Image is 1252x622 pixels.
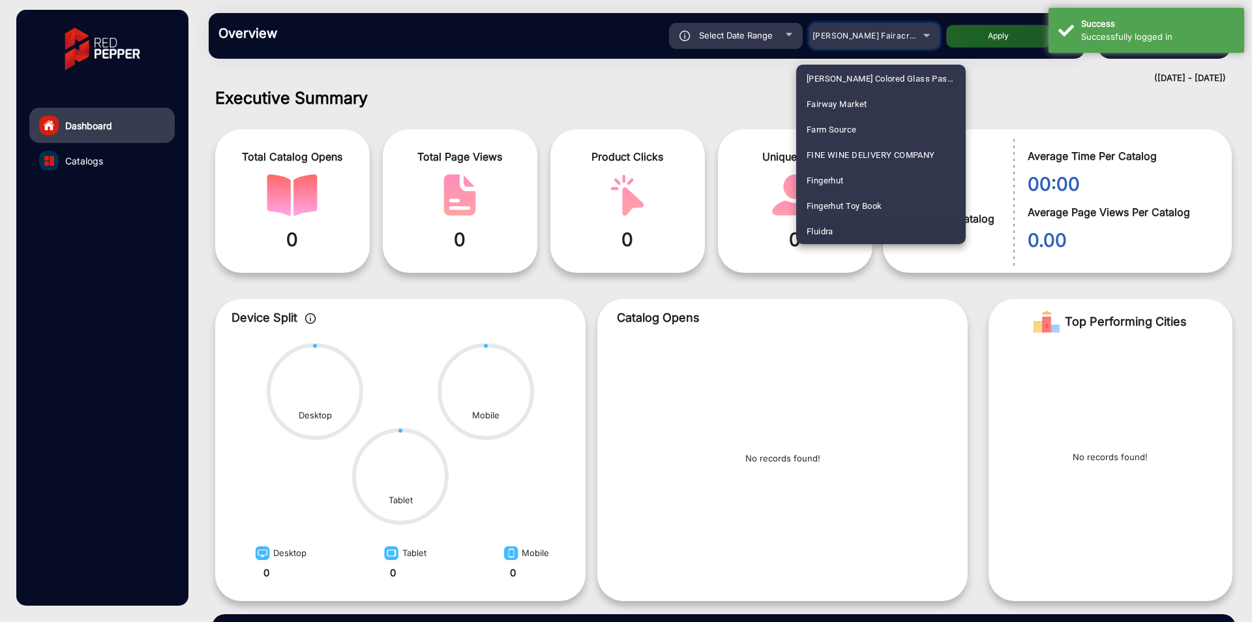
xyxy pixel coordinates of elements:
[807,66,955,91] span: [PERSON_NAME] Colored Glass Past catalog
[807,193,882,219] span: Fingerhut Toy Book
[807,219,833,244] span: Fluidra
[807,142,935,168] span: FINE WINE DELIVERY COMPANY
[1081,31,1234,44] div: Successfully logged in
[807,117,856,142] span: Farm Source
[807,91,867,117] span: Fairway Market
[1081,18,1234,31] div: Success
[807,168,844,193] span: Fingerhut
